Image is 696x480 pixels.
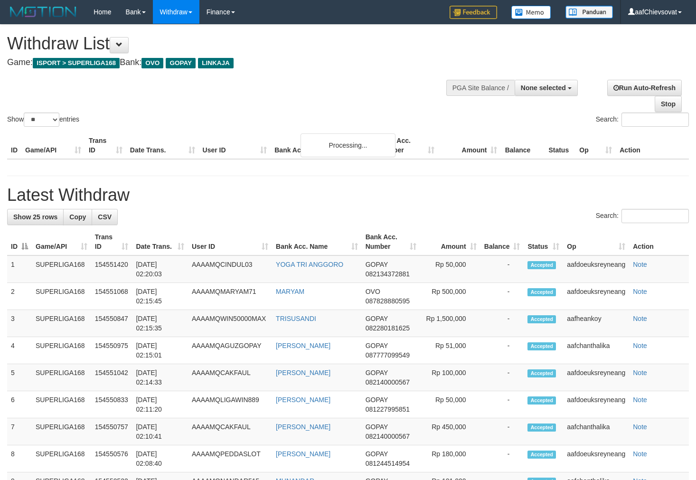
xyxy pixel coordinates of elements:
[7,445,32,472] td: 8
[69,213,86,221] span: Copy
[276,342,330,349] a: [PERSON_NAME]
[480,283,524,310] td: -
[607,80,682,96] a: Run Auto-Refresh
[527,396,556,405] span: Accepted
[7,310,32,337] td: 3
[633,315,647,322] a: Note
[366,351,410,359] span: Copy 087777099549 to clipboard
[91,228,132,255] th: Trans ID: activate to sort column ascending
[7,364,32,391] td: 5
[188,337,272,364] td: AAAAMQAGUZGOPAY
[132,283,188,310] td: [DATE] 02:15:45
[132,391,188,418] td: [DATE] 02:11:20
[633,342,647,349] a: Note
[91,418,132,445] td: 154550757
[633,288,647,295] a: Note
[366,369,388,376] span: GOPAY
[366,450,388,458] span: GOPAY
[32,445,91,472] td: SUPERLIGA168
[32,337,91,364] td: SUPERLIGA168
[188,228,272,255] th: User ID: activate to sort column ascending
[420,445,480,472] td: Rp 180,000
[32,310,91,337] td: SUPERLIGA168
[621,209,689,223] input: Search:
[563,255,629,283] td: aafdoeuksreyneang
[7,337,32,364] td: 4
[91,337,132,364] td: 154550975
[276,450,330,458] a: [PERSON_NAME]
[366,405,410,413] span: Copy 081227995851 to clipboard
[276,315,316,322] a: TRISUSANDI
[621,113,689,127] input: Search:
[188,418,272,445] td: AAAAMQCAKFAUL
[480,255,524,283] td: -
[596,209,689,223] label: Search:
[198,58,234,68] span: LINKAJA
[366,288,380,295] span: OVO
[616,132,689,159] th: Action
[166,58,196,68] span: GOPAY
[480,391,524,418] td: -
[188,364,272,391] td: AAAAMQCAKFAUL
[7,186,689,205] h1: Latest Withdraw
[563,283,629,310] td: aafdoeuksreyneang
[366,378,410,386] span: Copy 082140000567 to clipboard
[91,283,132,310] td: 154551068
[32,228,91,255] th: Game/API: activate to sort column ascending
[420,228,480,255] th: Amount: activate to sort column ascending
[366,297,410,305] span: Copy 087828880595 to clipboard
[633,369,647,376] a: Note
[633,423,647,431] a: Note
[375,132,438,159] th: Bank Acc. Number
[563,337,629,364] td: aafchanthalika
[527,369,556,377] span: Accepted
[527,451,556,459] span: Accepted
[271,132,375,159] th: Bank Acc. Name
[21,132,85,159] th: Game/API
[420,283,480,310] td: Rp 500,000
[276,396,330,404] a: [PERSON_NAME]
[633,396,647,404] a: Note
[91,364,132,391] td: 154551042
[420,391,480,418] td: Rp 50,000
[188,310,272,337] td: AAAAMQWIN50000MAX
[32,418,91,445] td: SUPERLIGA168
[366,396,388,404] span: GOPAY
[272,228,362,255] th: Bank Acc. Name: activate to sort column ascending
[24,113,59,127] select: Showentries
[446,80,515,96] div: PGA Site Balance /
[92,209,118,225] a: CSV
[7,283,32,310] td: 2
[7,209,64,225] a: Show 25 rows
[91,391,132,418] td: 154550833
[7,391,32,418] td: 6
[563,310,629,337] td: aafheankoy
[501,132,545,159] th: Balance
[527,424,556,432] span: Accepted
[98,213,112,221] span: CSV
[276,369,330,376] a: [PERSON_NAME]
[629,228,689,255] th: Action
[32,255,91,283] td: SUPERLIGA168
[132,337,188,364] td: [DATE] 02:15:01
[420,364,480,391] td: Rp 100,000
[199,132,271,159] th: User ID
[7,113,79,127] label: Show entries
[7,34,454,53] h1: Withdraw List
[655,96,682,112] a: Stop
[511,6,551,19] img: Button%20Memo.svg
[366,315,388,322] span: GOPAY
[91,310,132,337] td: 154550847
[7,5,79,19] img: MOTION_logo.png
[420,310,480,337] td: Rp 1,500,000
[563,228,629,255] th: Op: activate to sort column ascending
[188,391,272,418] td: AAAAMQLIGAWIN889
[521,84,566,92] span: None selected
[480,337,524,364] td: -
[563,445,629,472] td: aafdoeuksreyneang
[91,255,132,283] td: 154551420
[563,391,629,418] td: aafdoeuksreyneang
[366,324,410,332] span: Copy 082280181625 to clipboard
[480,364,524,391] td: -
[515,80,578,96] button: None selected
